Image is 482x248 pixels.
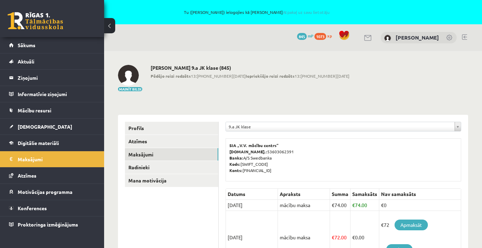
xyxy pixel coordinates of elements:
a: Atpakaļ uz savu lietotāju [283,9,330,15]
a: Mana motivācija [125,174,218,187]
button: Mainīt bildi [118,87,142,91]
span: mP [308,33,313,39]
span: 845 [297,33,307,40]
th: Apraksts [278,189,330,200]
a: 845 mP [297,33,313,39]
b: Banka: [229,155,243,161]
legend: Maksājumi [18,151,95,167]
span: Sākums [18,42,35,48]
span: xp [327,33,332,39]
th: Samaksāts [350,189,379,200]
legend: Ziņojumi [18,70,95,86]
b: Konts: [229,168,243,173]
span: € [352,202,355,208]
a: Apmaksāt [395,220,428,230]
a: Digitālie materiāli [9,135,95,151]
span: € [332,202,335,208]
a: Maksājumi [125,148,218,161]
img: Markuss Jahovičs [118,65,139,86]
b: [DOMAIN_NAME].: [229,149,267,154]
a: [PERSON_NAME] [396,34,439,41]
a: Motivācijas programma [9,184,95,200]
a: Konferences [9,200,95,216]
a: Atzīmes [125,135,218,148]
td: 74.00 [350,200,379,211]
a: Sākums [9,37,95,53]
span: Proktoringa izmēģinājums [18,221,78,228]
b: Pēdējo reizi redzēts [151,73,191,79]
img: Markuss Jahovičs [384,35,391,42]
legend: Informatīvie ziņojumi [18,86,95,102]
p: 53603062391 A/S Swedbanka [SWIFT_CODE] [FINANCIAL_ID] [229,142,457,173]
span: Konferences [18,205,47,211]
span: 13:[PHONE_NUMBER][DATE] 13:[PHONE_NUMBER][DATE] [151,73,349,79]
a: 1073 xp [314,33,335,39]
a: Atzīmes [9,168,95,183]
td: mācību maksa [278,200,330,211]
a: Profils [125,122,218,135]
span: Atzīmes [18,172,36,179]
th: Datums [226,189,278,200]
span: [DEMOGRAPHIC_DATA] [18,123,72,130]
span: € [352,234,355,240]
a: Proktoringa izmēģinājums [9,216,95,232]
b: Iepriekšējo reizi redzēts [246,73,295,79]
span: Motivācijas programma [18,189,73,195]
a: Ziņojumi [9,70,95,86]
span: 1073 [314,33,326,40]
b: SIA „V.V. mācību centrs” [229,143,279,148]
h2: [PERSON_NAME] 9.a JK klase (845) [151,65,349,71]
span: 9.a JK klase [229,122,452,131]
td: 74.00 [330,200,350,211]
th: Nav samaksāts [379,189,461,200]
span: Digitālie materiāli [18,140,59,146]
a: Informatīvie ziņojumi [9,86,95,102]
span: Aktuāli [18,58,34,65]
span: € [332,234,335,240]
a: Aktuāli [9,53,95,69]
td: €0 [379,200,461,211]
span: Tu ([PERSON_NAME]) ielogojies kā [PERSON_NAME] [80,10,434,14]
a: Mācību resursi [9,102,95,118]
a: [DEMOGRAPHIC_DATA] [9,119,95,135]
a: Radinieki [125,161,218,174]
th: Summa [330,189,350,200]
td: [DATE] [226,200,278,211]
a: 9.a JK klase [226,122,461,131]
span: Mācību resursi [18,107,51,113]
a: Maksājumi [9,151,95,167]
a: Rīgas 1. Tālmācības vidusskola [8,12,63,29]
b: Kods: [229,161,240,167]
